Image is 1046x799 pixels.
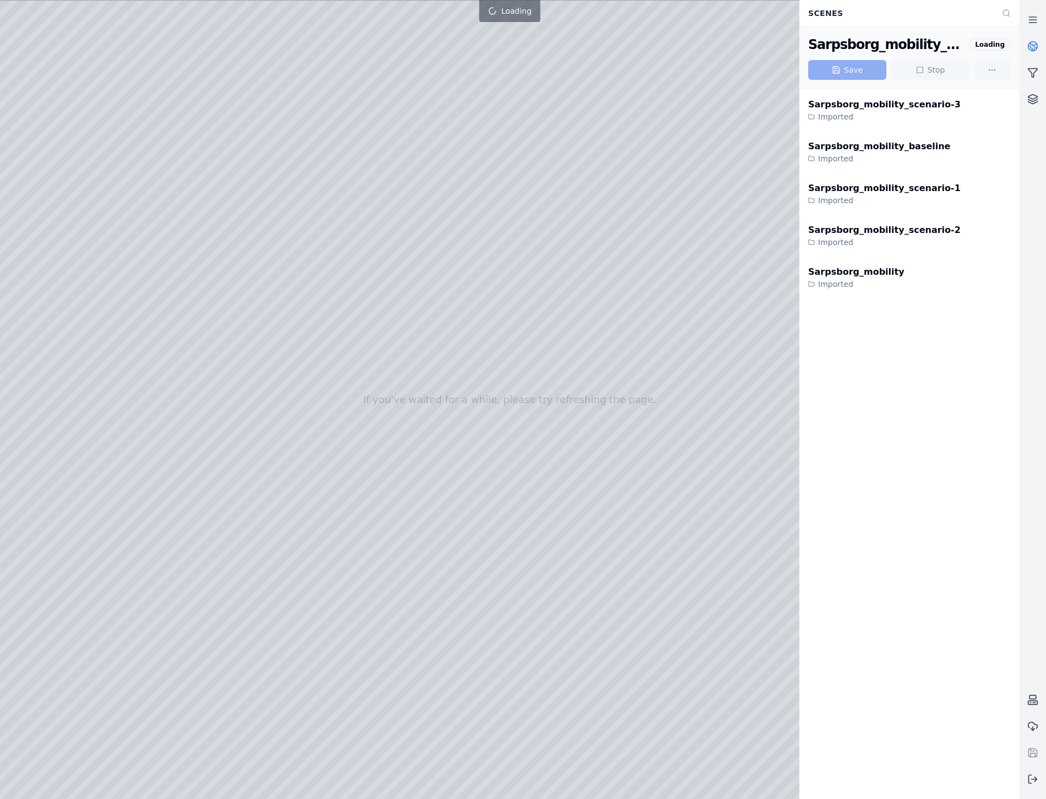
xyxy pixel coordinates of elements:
[808,195,961,206] div: Imported
[808,265,905,279] div: Sarpsborg_mobility
[808,182,961,195] div: Sarpsborg_mobility_scenario-1
[808,153,950,164] div: Imported
[808,140,950,153] div: Sarpsborg_mobility_baseline
[501,6,531,17] span: Loading
[969,39,1011,51] div: Loading
[808,279,905,290] div: Imported
[808,98,961,111] div: Sarpsborg_mobility_scenario-3
[808,237,961,248] div: Imported
[802,3,995,24] div: Scenes
[808,224,961,237] div: Sarpsborg_mobility_scenario-2
[808,111,961,122] div: Imported
[808,36,965,53] div: Sarpsborg_mobility_baseline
